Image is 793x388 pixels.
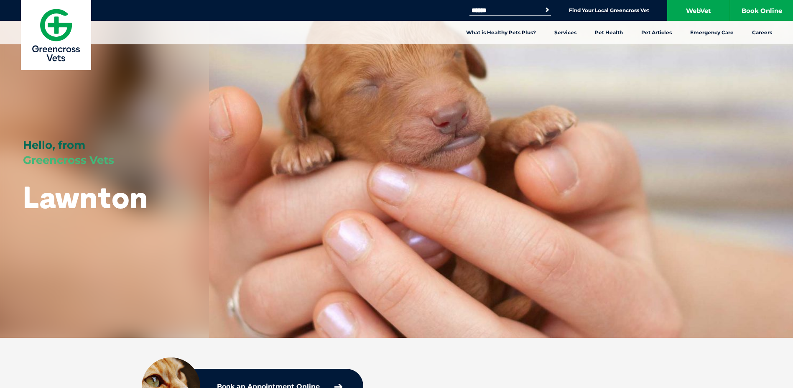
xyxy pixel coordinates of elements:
h1: Lawnton [23,181,148,214]
a: Emergency Care [681,21,743,44]
button: Search [543,6,551,14]
a: Services [545,21,586,44]
a: Pet Articles [632,21,681,44]
span: Greencross Vets [23,153,114,167]
a: Pet Health [586,21,632,44]
a: Careers [743,21,781,44]
a: Find Your Local Greencross Vet [569,7,649,14]
span: Hello, from [23,138,85,152]
a: What is Healthy Pets Plus? [457,21,545,44]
